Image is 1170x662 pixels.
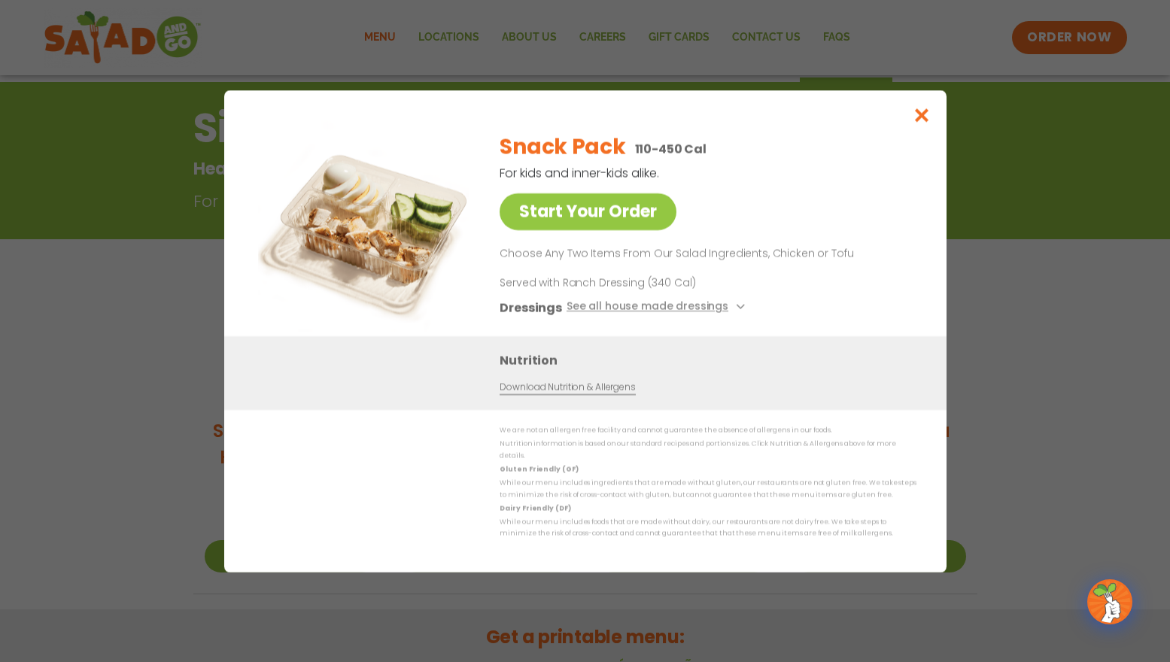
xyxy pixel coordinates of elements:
[500,351,924,369] h3: Nutrition
[500,245,910,263] p: Choose Any Two Items From Our Salad Ingredients, Chicken or Tofu
[634,140,706,159] p: 110-450 Cal
[500,465,578,474] strong: Gluten Friendly (GF)
[258,120,469,331] img: Featured product photo for Snack Pack
[500,275,778,290] p: Served with Ranch Dressing (340 Cal)
[500,380,635,394] a: Download Nutrition & Allergens
[500,503,570,512] strong: Dairy Friendly (DF)
[500,439,916,462] p: Nutrition information is based on our standard recipes and portion sizes. Click Nutrition & Aller...
[1089,581,1131,623] img: wpChatIcon
[500,298,562,317] h3: Dressings
[500,478,916,501] p: While our menu includes ingredients that are made without gluten, our restaurants are not gluten ...
[500,164,838,183] p: For kids and inner-kids alike.
[500,132,625,163] h2: Snack Pack
[500,517,916,540] p: While our menu includes foods that are made without dairy, our restaurants are not dairy free. We...
[500,193,676,230] a: Start Your Order
[500,425,916,436] p: We are not an allergen free facility and cannot guarantee the absence of allergens in our foods.
[566,298,749,317] button: See all house made dressings
[897,90,946,141] button: Close modal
